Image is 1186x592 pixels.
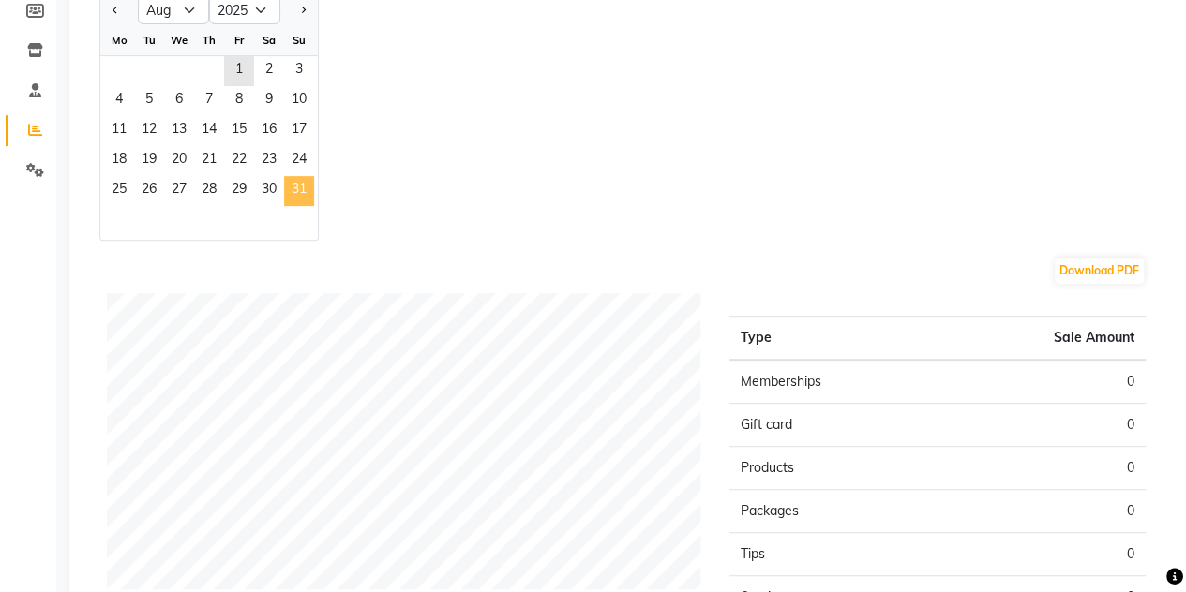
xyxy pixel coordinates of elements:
[224,56,254,86] span: 1
[729,317,938,361] th: Type
[164,86,194,116] span: 6
[254,86,284,116] div: Saturday, August 9, 2025
[284,176,314,206] span: 31
[104,25,134,55] div: Mo
[729,490,938,533] td: Packages
[164,146,194,176] div: Wednesday, August 20, 2025
[194,116,224,146] span: 14
[194,116,224,146] div: Thursday, August 14, 2025
[284,56,314,86] span: 3
[224,86,254,116] div: Friday, August 8, 2025
[284,86,314,116] div: Sunday, August 10, 2025
[104,146,134,176] div: Monday, August 18, 2025
[104,86,134,116] div: Monday, August 4, 2025
[164,116,194,146] span: 13
[254,116,284,146] div: Saturday, August 16, 2025
[134,116,164,146] div: Tuesday, August 12, 2025
[194,176,224,206] span: 28
[104,116,134,146] span: 11
[284,56,314,86] div: Sunday, August 3, 2025
[938,360,1146,404] td: 0
[729,533,938,576] td: Tips
[164,86,194,116] div: Wednesday, August 6, 2025
[194,86,224,116] span: 7
[938,317,1146,361] th: Sale Amount
[284,116,314,146] div: Sunday, August 17, 2025
[134,86,164,116] div: Tuesday, August 5, 2025
[164,176,194,206] div: Wednesday, August 27, 2025
[224,86,254,116] span: 8
[104,176,134,206] span: 25
[104,116,134,146] div: Monday, August 11, 2025
[254,56,284,86] div: Saturday, August 2, 2025
[224,176,254,206] div: Friday, August 29, 2025
[134,116,164,146] span: 12
[284,146,314,176] span: 24
[104,146,134,176] span: 18
[104,86,134,116] span: 4
[254,146,284,176] div: Saturday, August 23, 2025
[194,146,224,176] span: 21
[729,447,938,490] td: Products
[164,146,194,176] span: 20
[284,176,314,206] div: Sunday, August 31, 2025
[194,25,224,55] div: Th
[938,490,1146,533] td: 0
[284,25,314,55] div: Su
[224,146,254,176] span: 22
[134,86,164,116] span: 5
[254,176,284,206] span: 30
[104,176,134,206] div: Monday, August 25, 2025
[194,176,224,206] div: Thursday, August 28, 2025
[224,56,254,86] div: Friday, August 1, 2025
[938,404,1146,447] td: 0
[1055,258,1144,284] button: Download PDF
[284,86,314,116] span: 10
[224,176,254,206] span: 29
[729,360,938,404] td: Memberships
[134,176,164,206] span: 26
[254,176,284,206] div: Saturday, August 30, 2025
[224,116,254,146] div: Friday, August 15, 2025
[284,146,314,176] div: Sunday, August 24, 2025
[729,404,938,447] td: Gift card
[134,25,164,55] div: Tu
[224,25,254,55] div: Fr
[254,25,284,55] div: Sa
[134,146,164,176] div: Tuesday, August 19, 2025
[134,146,164,176] span: 19
[938,447,1146,490] td: 0
[254,146,284,176] span: 23
[224,146,254,176] div: Friday, August 22, 2025
[194,86,224,116] div: Thursday, August 7, 2025
[224,116,254,146] span: 15
[254,116,284,146] span: 16
[164,176,194,206] span: 27
[284,116,314,146] span: 17
[134,176,164,206] div: Tuesday, August 26, 2025
[254,56,284,86] span: 2
[254,86,284,116] span: 9
[194,146,224,176] div: Thursday, August 21, 2025
[164,25,194,55] div: We
[164,116,194,146] div: Wednesday, August 13, 2025
[938,533,1146,576] td: 0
